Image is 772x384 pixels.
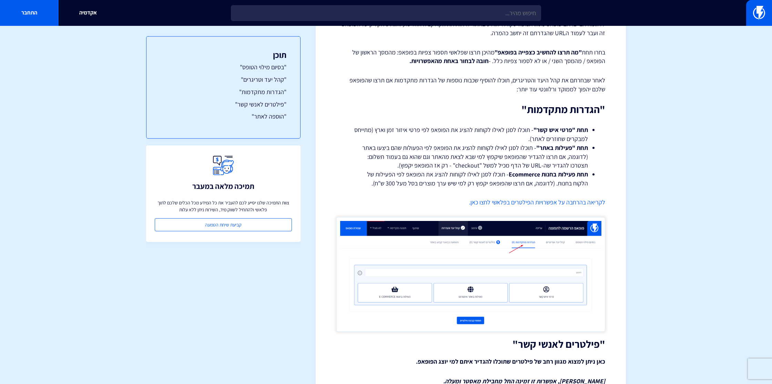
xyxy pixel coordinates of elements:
[155,218,292,231] a: קביעת שיחת הטמעה
[354,143,588,170] li: - תוכלו לסנן לאילו לקוחות להציג את הפופאפ לפי הפעולות שהם ביצעו באתר (לדוגמה, אם תרצו להגדיר שהפו...
[409,57,489,65] strong: חובה לבחור באחת מהאפשרויות.
[469,198,605,206] a: לקריאה בהרחבה על אפשרויות הפילטרים בפלאשי לחצו כאן.
[155,199,292,213] p: צוות התמיכה שלנו יסייע לכם להעביר את כל המידע מכל הכלים שלכם לתוך פלאשי ולהתחיל לשווק מיד, השירות...
[160,50,286,59] h3: תוכן
[336,76,605,93] p: לאחר שבחרתם את קהל היעד והטריגרים, תוכלו להוסיף שכבות נוספות של הגדרות מתקדמות אם תרצו שהפופאפ של...
[354,170,588,188] li: - תוכלו לסנן לאילו לקוחות להציג את הפופאפ לפי הפעילות של הלקוח בחנות. (לדוגמה, אם תרצו שהפופאפ יק...
[534,126,588,134] strong: תחת "פרטי איש קשר"
[160,63,286,72] a: "בסיום מילוי הטופס"
[336,48,605,65] p: בחרו תחת מהיכן תרצו שפלאשי תספור צפיות בפופאפ: מהמסך הראשון של הפופאפ / מהמסך השני / או לא לספור ...
[160,100,286,109] a: "פילטרים לאנשי קשר"
[536,144,588,152] strong: תחת "פעילות באתר"
[509,170,588,178] strong: תחת פעילות בחנות Ecommerce
[160,88,286,97] a: "הגדרות מתקדמות"
[354,125,588,143] li: - תוכלו לסנן לאילו לקוחות להציג את הפופאפ לפי פרטי איזור זמן וארץ (מתייחס למבקרים שחוזרים לאתר).
[495,48,582,56] strong: "מה תרצו להחשיב כצפייה בפופאפ"
[160,75,286,84] a: "קהל יעד וטריגרים"
[416,357,605,365] strong: כאן ניתן למצוא מגוון רחב של פילטרים שתוכלו להגדיר איתם למי יוצג הפופאפ.
[192,182,254,190] h3: תמיכה מלאה במעבר
[160,112,286,121] a: "הוספה לאתר"
[336,104,605,115] h2: "הגדרות מתקדמות"
[336,20,605,37] p: לדוגמה אם יצרתם פופאפ מסוג תנועה שקורא לגולש באתר לראות את הקולקציה החדשה, והגולש הקליק על הפופאפ...
[231,5,541,21] input: חיפוש מהיר...
[336,338,605,350] h2: "פילטרים לאנשי קשר"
